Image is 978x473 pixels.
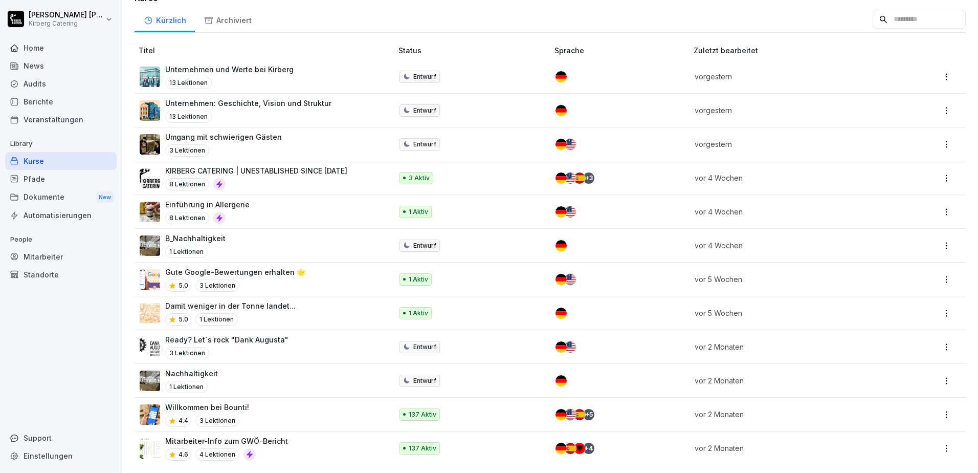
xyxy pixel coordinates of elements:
p: Entwurf [413,376,436,385]
img: i46egdugay6yxji09ovw546p.png [140,168,160,188]
p: vor 4 Wochen [695,206,884,217]
p: 8 Lektionen [165,212,209,224]
p: vor 4 Wochen [695,240,884,251]
p: 4.4 [179,416,188,425]
p: 5.0 [179,281,188,290]
img: us.svg [565,139,576,150]
img: us.svg [565,274,576,285]
a: Kurse [5,152,117,170]
a: Veranstaltungen [5,111,117,128]
img: es.svg [574,409,585,420]
a: DokumenteNew [5,188,117,207]
img: de.svg [555,139,567,150]
img: de.svg [555,409,567,420]
img: us.svg [565,206,576,218]
p: Status [398,45,551,56]
p: vor 2 Monaten [695,409,884,420]
img: de.svg [555,443,567,454]
p: 13 Lektionen [165,77,212,89]
p: Damit weniger in der Tonne landet... [165,300,296,311]
img: us.svg [565,173,576,184]
div: + 4 [583,443,594,454]
p: 3 Lektionen [195,279,239,292]
img: de.svg [555,375,567,386]
img: de.svg [555,274,567,285]
div: + 3 [583,173,594,184]
a: Kürzlich [135,6,195,32]
img: gkdm3ptpht20x3z55lxtzsov.png [140,337,160,357]
img: de.svg [555,206,567,218]
a: Berichte [5,93,117,111]
p: vorgestern [695,71,884,82]
img: us.svg [565,409,576,420]
a: Mitarbeiter [5,248,117,266]
p: People [5,231,117,248]
img: u3v3eqhkuuud6np3p74ep1u4.png [140,235,160,256]
p: Titel [139,45,394,56]
div: Automatisierungen [5,206,117,224]
p: vor 2 Monaten [695,341,884,352]
p: 1 Lektionen [195,313,238,326]
p: 3 Lektionen [195,415,239,427]
img: de.svg [555,240,567,251]
a: Einstellungen [5,447,117,465]
img: xslxr8u7rrrmmaywqbbmupvx.png [140,303,160,324]
p: Unternehmen: Geschichte, Vision und Struktur [165,98,331,109]
p: vor 2 Monaten [695,375,884,386]
p: 13 Lektionen [165,111,212,123]
img: de.svg [555,341,567,353]
a: Archiviert [195,6,260,32]
p: Sprache [554,45,690,56]
a: Home [5,39,117,57]
p: 5.0 [179,315,188,324]
img: al.svg [574,443,585,454]
div: News [5,57,117,75]
p: vorgestern [695,105,884,116]
p: 3 Aktiv [409,174,430,183]
a: Audits [5,75,117,93]
div: Pfade [5,170,117,188]
img: xh3bnih80d1pxcetv9zsuevg.png [140,404,160,425]
img: de.svg [555,71,567,82]
p: Willkommen bei Bounti! [165,402,249,413]
p: 1 Aktiv [409,309,428,318]
img: de.svg [555,173,567,184]
p: 1 Aktiv [409,275,428,284]
p: vor 5 Wochen [695,274,884,285]
p: 3 Lektionen [165,347,209,359]
img: de.svg [555,308,567,319]
img: w93fac7u6ivzbphbqapuyqe1.png [140,100,160,121]
img: g7crrrbcu03vsi7l86talhs1.png [140,67,160,87]
p: Entwurf [413,72,436,81]
p: B_Nachhaltigkeit [165,233,226,244]
p: 8 Lektionen [165,178,209,190]
p: 1 Lektionen [165,381,208,393]
div: Dokumente [5,188,117,207]
p: Entwurf [413,241,436,250]
p: 1 Lektionen [165,246,208,258]
img: dxikevl05c274fqjcx4fmktu.png [140,202,160,222]
img: ci4se0craep6j8dlajqmccvs.png [140,134,160,155]
img: es.svg [574,173,585,184]
div: New [96,191,114,203]
p: [PERSON_NAME] [PERSON_NAME] [29,11,103,19]
img: cbgah4ktzd3wiqnyiue5lell.png [140,438,160,459]
p: Zuletzt bearbeitet [694,45,896,56]
p: Ready? Let´s rock "Dank Augusta" [165,334,288,345]
a: Standorte [5,266,117,284]
img: es.svg [565,443,576,454]
img: iwscqm9zjbdjlq9atufjsuwv.png [140,269,160,290]
p: Einführung in Allergene [165,199,250,210]
p: Unternehmen und Werte bei Kirberg [165,64,294,75]
p: 4.6 [179,450,188,459]
img: u3v3eqhkuuud6np3p74ep1u4.png [140,371,160,391]
p: vorgestern [695,139,884,149]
